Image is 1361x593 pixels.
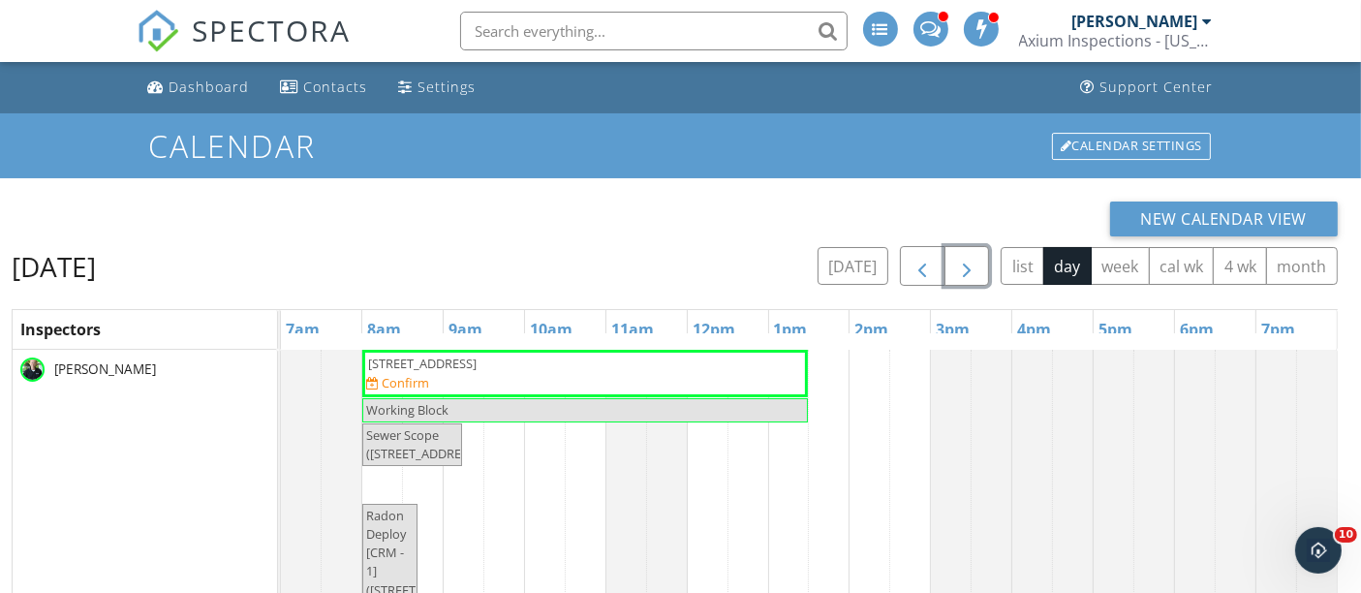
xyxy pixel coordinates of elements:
[137,10,179,52] img: The Best Home Inspection Software - Spectora
[148,129,1212,163] h1: Calendar
[382,375,429,390] div: Confirm
[137,26,352,67] a: SPECTORA
[818,247,888,285] button: [DATE]
[281,314,325,345] a: 7am
[1266,247,1338,285] button: month
[850,314,893,345] a: 2pm
[1072,12,1198,31] div: [PERSON_NAME]
[1052,133,1211,160] div: Calendar Settings
[368,355,477,372] span: [STREET_ADDRESS]
[1213,247,1267,285] button: 4 wk
[944,246,990,286] button: Next day
[1073,70,1222,106] a: Support Center
[606,314,659,345] a: 11am
[20,319,101,340] span: Inspectors
[20,358,45,382] img: tim_krapfl_2.jpeg
[1335,527,1357,543] span: 10
[418,78,477,96] div: Settings
[1001,247,1044,285] button: list
[1091,247,1150,285] button: week
[931,314,974,345] a: 3pm
[1110,202,1339,236] button: New Calendar View
[50,359,160,379] span: [PERSON_NAME]
[366,401,449,419] span: Working Block
[769,314,813,345] a: 1pm
[525,314,577,345] a: 10am
[1100,78,1214,96] div: Support Center
[1149,247,1215,285] button: cal wk
[1043,247,1092,285] button: day
[1012,314,1056,345] a: 4pm
[12,247,96,286] h2: [DATE]
[391,70,484,106] a: Settings
[460,12,848,50] input: Search everything...
[362,314,406,345] a: 8am
[1019,31,1213,50] div: Axium Inspections - Colorado
[304,78,368,96] div: Contacts
[1094,314,1137,345] a: 5pm
[1295,527,1342,574] iframe: Intercom live chat
[688,314,740,345] a: 12pm
[444,314,487,345] a: 9am
[900,246,945,286] button: Previous day
[366,426,482,462] span: Sewer Scope ([STREET_ADDRESS])
[140,70,258,106] a: Dashboard
[1050,131,1213,162] a: Calendar Settings
[1256,314,1300,345] a: 7pm
[1175,314,1219,345] a: 6pm
[193,10,352,50] span: SPECTORA
[273,70,376,106] a: Contacts
[170,78,250,96] div: Dashboard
